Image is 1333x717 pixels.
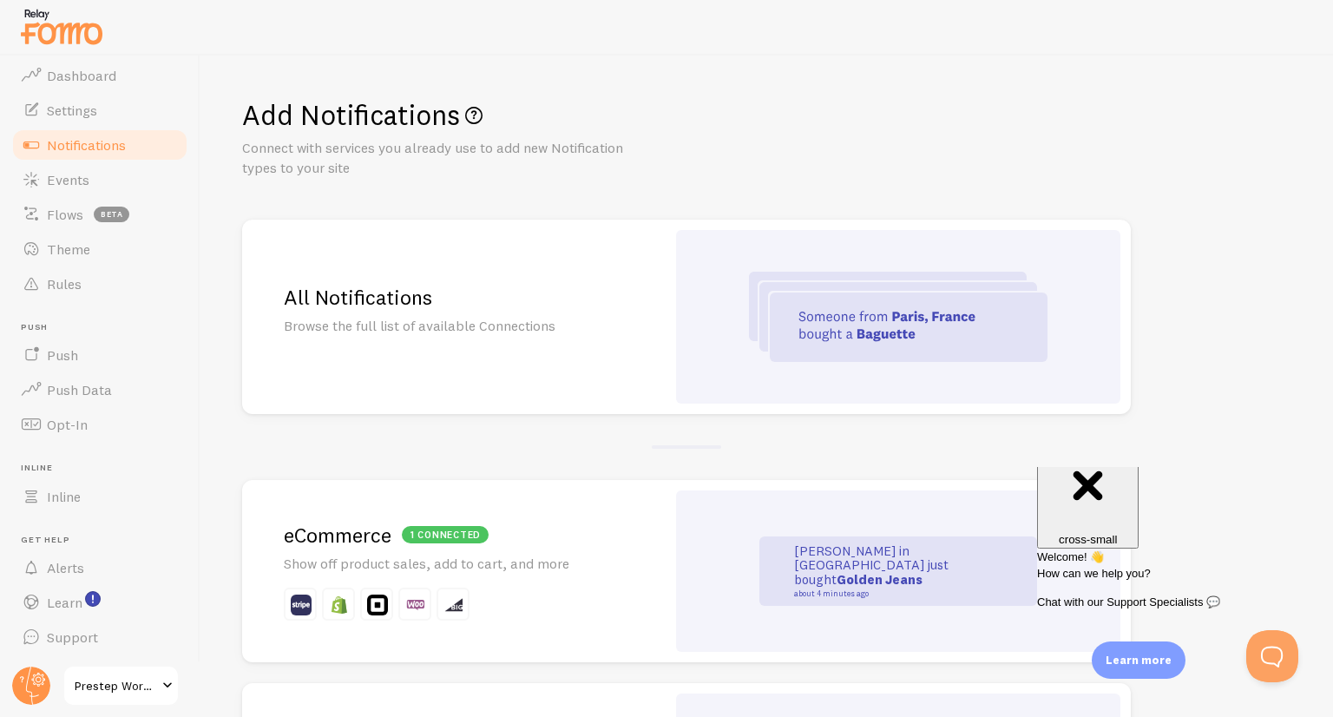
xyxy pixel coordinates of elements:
span: Push [21,322,189,333]
span: Flows [47,206,83,223]
a: Prestep Worksheets [62,665,180,707]
span: Dashboard [47,67,116,84]
a: Support [10,620,189,655]
a: Notifications [10,128,189,162]
h2: All Notifications [284,284,624,311]
span: Prestep Worksheets [75,675,157,696]
img: fomo_icons_woo_commerce.svg [405,595,426,615]
span: Events [47,171,89,188]
span: Get Help [21,535,189,546]
span: Notifications [47,136,126,154]
span: Theme [47,240,90,258]
a: Push Data [10,372,189,407]
a: 1 connectedeCommerce Show off product sales, add to cart, and more [PERSON_NAME] in [GEOGRAPHIC_D... [242,480,1131,662]
span: Support [47,628,98,646]
svg: <p>Watch New Feature Tutorials!</p> [85,591,101,607]
img: fomo-relay-logo-orange.svg [18,4,105,49]
span: beta [94,207,129,222]
span: Opt-In [47,416,88,433]
span: Inline [47,488,81,505]
small: about 4 minutes ago [794,589,962,598]
div: Learn more [1092,641,1185,679]
h1: Add Notifications [242,97,1291,133]
a: Dashboard [10,58,189,93]
span: Push Data [47,381,112,398]
span: Rules [47,275,82,293]
img: fomo_icons_shopify.svg [329,595,350,615]
iframe: Help Scout Beacon - Open [1246,630,1298,682]
a: Opt-In [10,407,189,442]
p: Browse the full list of available Connections [284,316,624,336]
iframe: Help Scout Beacon - Messages and Notifications [1028,467,1308,630]
a: Alerts [10,550,189,585]
a: Settings [10,93,189,128]
a: Push [10,338,189,372]
span: Settings [47,102,97,119]
a: All Notifications Browse the full list of available Connections [242,220,1131,414]
p: Learn more [1106,652,1172,668]
img: fomo_icons_big_commerce.svg [443,595,464,615]
span: Learn [47,594,82,611]
strong: Golden Jeans [837,571,923,588]
span: Push [47,346,78,364]
h2: eCommerce [284,522,624,549]
a: Events [10,162,189,197]
img: fomo_icons_square.svg [367,595,388,615]
p: [PERSON_NAME] in [GEOGRAPHIC_DATA] just bought [794,544,968,598]
p: Show off product sales, add to cart, and more [284,554,624,574]
a: Theme [10,232,189,266]
span: Alerts [47,559,84,576]
p: Connect with services you already use to add new Notification types to your site [242,138,659,178]
a: Inline [10,479,189,514]
a: Rules [10,266,189,301]
img: all-integrations.svg [749,272,1047,362]
div: 1 connected [402,526,489,543]
a: Learn [10,585,189,620]
a: Flows beta [10,197,189,232]
img: fomo_icons_stripe.svg [291,595,312,615]
span: Inline [21,463,189,474]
